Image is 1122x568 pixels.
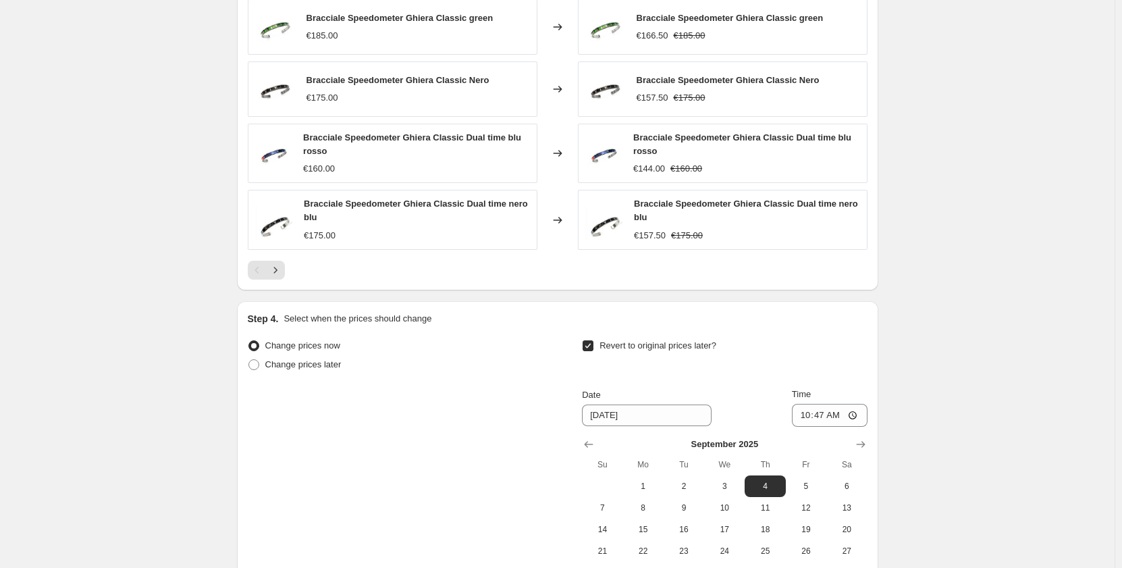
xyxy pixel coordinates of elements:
th: Friday [786,454,826,475]
span: 16 [669,524,699,535]
th: Thursday [745,454,785,475]
button: Monday September 1 2025 [623,475,664,497]
span: 2 [669,481,699,492]
button: Tuesday September 2 2025 [664,475,704,497]
span: Bracciale Speedometer Ghiera Classic Nero [306,75,489,85]
img: bracciale-classic-green_80x.jpg [255,7,296,47]
span: Revert to original prices later? [599,340,716,351]
span: Bracciale Speedometer Ghiera Classic green [637,13,824,23]
h2: Step 4. [248,312,279,326]
strike: €185.00 [674,29,705,43]
span: Th [750,459,780,470]
span: 10 [710,502,739,513]
span: Tu [669,459,699,470]
span: Bracciale Speedometer Ghiera Classic Nero [637,75,820,85]
div: €160.00 [303,162,335,176]
span: Bracciale Speedometer Ghiera Classic Dual time nero blu [304,199,528,222]
span: 11 [750,502,780,513]
button: Thursday September 4 2025 [745,475,785,497]
button: Thursday September 25 2025 [745,540,785,562]
div: €175.00 [306,91,338,105]
span: 17 [710,524,739,535]
span: Bracciale Speedometer Ghiera Classic Dual time blu rosso [303,132,521,156]
span: 12 [791,502,821,513]
span: Su [587,459,617,470]
div: €185.00 [306,29,338,43]
button: Sunday September 7 2025 [582,497,622,519]
img: bracciale-classic-dual-time-blu-rosso_80x.jpg [255,133,293,174]
span: Bracciale Speedometer Ghiera Classic green [306,13,493,23]
button: Thursday September 11 2025 [745,497,785,519]
span: 14 [587,524,617,535]
img: SBR-0439-N_773x_webp_80x.jpg [255,200,294,240]
strike: €175.00 [674,91,705,105]
button: Sunday September 14 2025 [582,519,622,540]
button: Show previous month, August 2025 [579,435,598,454]
th: Wednesday [704,454,745,475]
button: Friday September 19 2025 [786,519,826,540]
th: Tuesday [664,454,704,475]
span: Change prices now [265,340,340,351]
input: 12:00 [792,404,867,427]
div: €157.50 [634,229,666,242]
span: 8 [629,502,658,513]
div: €144.00 [633,162,665,176]
p: Select when the prices should change [284,312,431,326]
button: Friday September 5 2025 [786,475,826,497]
img: bracciale-classic-green_80x.jpg [585,7,626,47]
button: Tuesday September 23 2025 [664,540,704,562]
th: Saturday [826,454,867,475]
input: 8/28/2025 [582,405,712,426]
button: Saturday September 27 2025 [826,540,867,562]
img: bracciale-classic-nero_80x.jpg [255,69,296,109]
span: 22 [629,546,658,557]
div: €175.00 [304,229,336,242]
span: Bracciale Speedometer Ghiera Classic Dual time blu rosso [633,132,851,156]
button: Show next month, October 2025 [851,435,870,454]
span: 24 [710,546,739,557]
button: Monday September 8 2025 [623,497,664,519]
button: Thursday September 18 2025 [745,519,785,540]
span: 7 [587,502,617,513]
button: Friday September 12 2025 [786,497,826,519]
button: Tuesday September 16 2025 [664,519,704,540]
span: We [710,459,739,470]
span: Sa [832,459,861,470]
button: Saturday September 20 2025 [826,519,867,540]
nav: Pagination [248,261,285,280]
span: 23 [669,546,699,557]
strike: €175.00 [671,229,703,242]
span: 13 [832,502,861,513]
div: €166.50 [637,29,668,43]
div: €157.50 [637,91,668,105]
button: Friday September 26 2025 [786,540,826,562]
button: Wednesday September 17 2025 [704,519,745,540]
span: 19 [791,524,821,535]
button: Wednesday September 24 2025 [704,540,745,562]
button: Tuesday September 9 2025 [664,497,704,519]
button: Next [266,261,285,280]
button: Sunday September 21 2025 [582,540,622,562]
th: Monday [623,454,664,475]
span: 26 [791,546,821,557]
span: 4 [750,481,780,492]
button: Saturday September 13 2025 [826,497,867,519]
span: 9 [669,502,699,513]
span: Change prices later [265,359,342,369]
button: Wednesday September 3 2025 [704,475,745,497]
th: Sunday [582,454,622,475]
button: Monday September 15 2025 [623,519,664,540]
img: SBR-0439-N_773x_webp_80x.jpg [585,200,624,240]
span: 21 [587,546,617,557]
span: 3 [710,481,739,492]
span: Date [582,390,600,400]
span: 15 [629,524,658,535]
span: Bracciale Speedometer Ghiera Classic Dual time nero blu [634,199,858,222]
button: Saturday September 6 2025 [826,475,867,497]
img: bracciale-classic-nero_80x.jpg [585,69,626,109]
span: 1 [629,481,658,492]
span: Fr [791,459,821,470]
span: 25 [750,546,780,557]
img: bracciale-classic-dual-time-blu-rosso_80x.jpg [585,133,623,174]
span: 27 [832,546,861,557]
